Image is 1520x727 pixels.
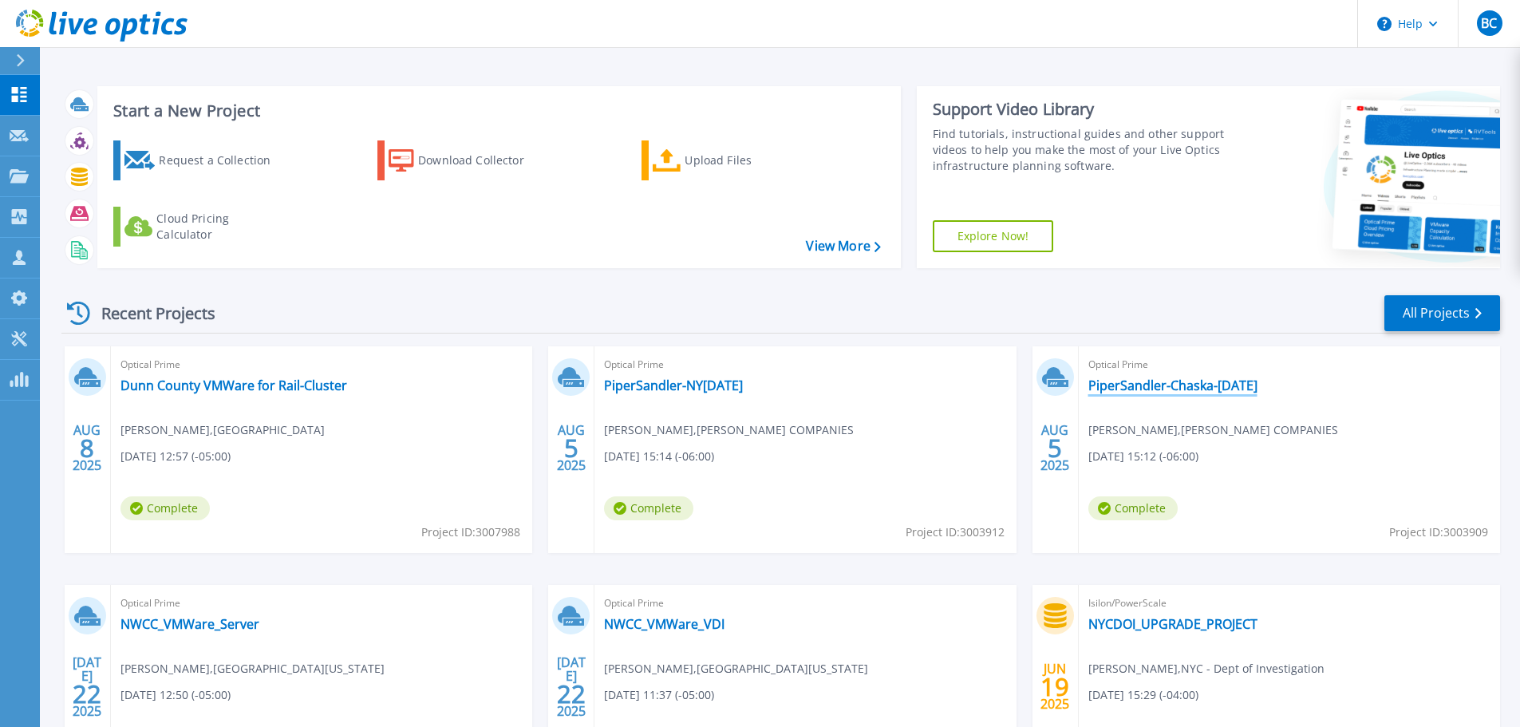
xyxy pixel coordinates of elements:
span: [PERSON_NAME] , [GEOGRAPHIC_DATA][US_STATE] [120,660,385,678]
span: BC [1481,17,1497,30]
a: NWCC_VMWare_Server [120,616,259,632]
span: Optical Prime [604,356,1006,373]
span: 5 [564,441,578,455]
span: Optical Prime [604,595,1006,612]
div: Support Video Library [933,99,1230,120]
a: Cloud Pricing Calculator [113,207,291,247]
span: [DATE] 15:12 (-06:00) [1088,448,1198,465]
span: [PERSON_NAME] , [PERSON_NAME] COMPANIES [604,421,854,439]
span: Optical Prime [120,595,523,612]
a: Dunn County VMWare for Rail-Cluster [120,377,347,393]
span: [DATE] 12:50 (-05:00) [120,686,231,704]
a: PiperSandler-NY[DATE] [604,377,743,393]
div: Recent Projects [61,294,237,333]
span: Complete [1088,496,1178,520]
a: View More [806,239,880,254]
span: [DATE] 12:57 (-05:00) [120,448,231,465]
span: [PERSON_NAME] , [PERSON_NAME] COMPANIES [1088,421,1338,439]
span: Optical Prime [1088,356,1490,373]
span: Isilon/PowerScale [1088,595,1490,612]
div: Request a Collection [159,144,286,176]
span: 5 [1048,441,1062,455]
span: [PERSON_NAME] , NYC - Dept of Investigation [1088,660,1325,678]
a: Request a Collection [113,140,291,180]
a: PiperSandler-Chaska-[DATE] [1088,377,1257,393]
a: Explore Now! [933,220,1054,252]
span: 22 [557,687,586,701]
div: JUN 2025 [1040,658,1070,716]
div: Upload Files [685,144,812,176]
div: [DATE] 2025 [556,658,586,716]
span: [DATE] 11:37 (-05:00) [604,686,714,704]
a: NWCC_VMWare_VDI [604,616,724,632]
div: Find tutorials, instructional guides and other support videos to help you make the most of your L... [933,126,1230,174]
span: [DATE] 15:14 (-06:00) [604,448,714,465]
div: Cloud Pricing Calculator [156,211,284,243]
span: Project ID: 3003909 [1389,524,1488,541]
span: Optical Prime [120,356,523,373]
a: NYCDOI_UPGRADE_PROJECT [1088,616,1257,632]
span: 19 [1040,680,1069,693]
div: AUG 2025 [72,419,102,477]
span: 8 [80,441,94,455]
h3: Start a New Project [113,102,880,120]
span: Complete [120,496,210,520]
a: All Projects [1384,295,1500,331]
div: AUG 2025 [556,419,586,477]
span: [PERSON_NAME] , [GEOGRAPHIC_DATA][US_STATE] [604,660,868,678]
span: Project ID: 3003912 [906,524,1005,541]
span: [DATE] 15:29 (-04:00) [1088,686,1198,704]
span: [PERSON_NAME] , [GEOGRAPHIC_DATA] [120,421,325,439]
div: AUG 2025 [1040,419,1070,477]
a: Download Collector [377,140,555,180]
span: Project ID: 3007988 [421,524,520,541]
div: Download Collector [418,144,546,176]
div: [DATE] 2025 [72,658,102,716]
span: Complete [604,496,693,520]
span: 22 [73,687,101,701]
a: Upload Files [642,140,819,180]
